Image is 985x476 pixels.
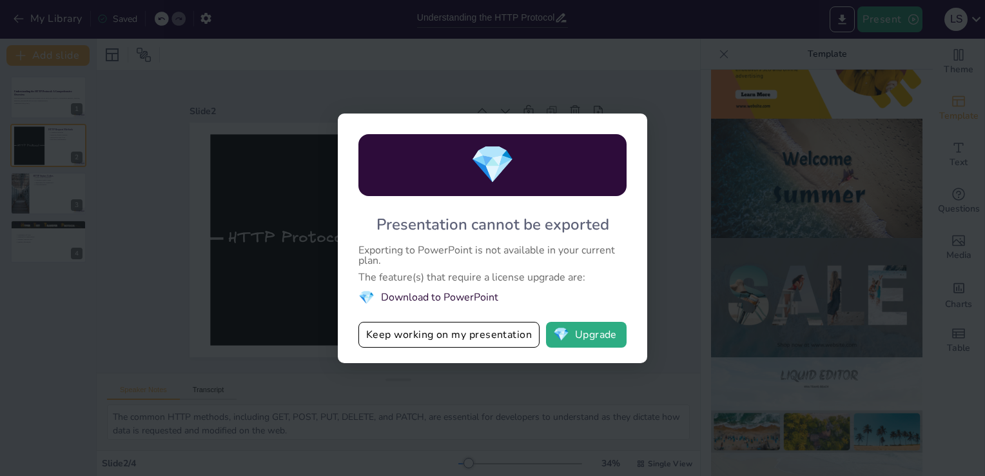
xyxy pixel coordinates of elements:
[358,245,627,266] div: Exporting to PowerPoint is not available in your current plan.
[546,322,627,348] button: diamondUpgrade
[553,328,569,341] span: diamond
[358,272,627,283] div: The feature(s) that require a license upgrade are:
[470,140,515,190] span: diamond
[358,289,375,306] span: diamond
[358,322,540,348] button: Keep working on my presentation
[358,289,627,306] li: Download to PowerPoint
[376,214,609,235] div: Presentation cannot be exported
